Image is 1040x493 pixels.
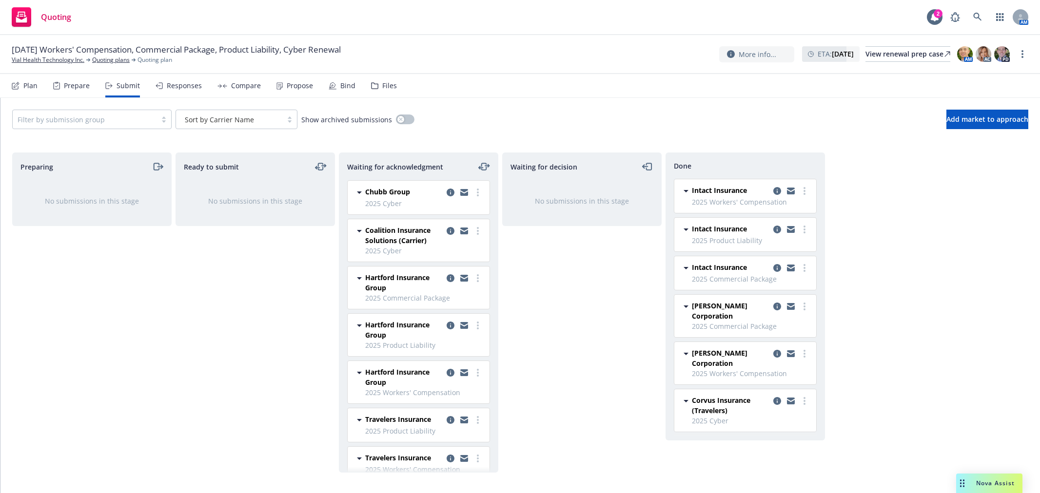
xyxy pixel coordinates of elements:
span: Waiting for acknowledgment [347,162,443,172]
span: 2025 Workers' Compensation [692,197,810,207]
a: copy logging email [445,367,456,379]
a: more [472,272,484,284]
span: 2025 Commercial Package [692,274,810,284]
a: copy logging email [445,187,456,198]
span: 2025 Workers' Compensation [365,387,484,398]
span: ETA : [818,49,854,59]
a: more [799,185,810,197]
span: 2025 Product Liability [365,340,484,350]
a: more [472,453,484,464]
a: copy logging email [771,348,783,360]
a: copy logging email [458,225,470,237]
span: 2025 Cyber [365,198,484,209]
span: 2025 Commercial Package [692,321,810,331]
a: copy logging email [458,367,470,379]
a: Report a Bug [945,7,965,27]
button: Nova Assist [956,474,1022,493]
span: Add market to approach [946,114,1028,124]
span: [DATE] Workers' Compensation, Commercial Package, Product Liability, Cyber Renewal [12,44,341,56]
div: No submissions in this stage [518,196,646,206]
div: Submit [117,82,140,90]
span: 2025 Cyber [365,246,484,256]
img: photo [957,46,973,62]
span: Chubb Group [365,187,410,197]
img: photo [994,46,1010,62]
span: Quoting plan [137,56,172,64]
a: copy logging email [785,301,797,312]
span: Waiting for decision [510,162,577,172]
span: Done [674,161,691,171]
a: copy logging email [445,320,456,331]
a: Quoting [8,3,75,31]
a: Switch app [990,7,1010,27]
a: copy logging email [458,187,470,198]
div: 2 [934,9,942,18]
div: Propose [287,82,313,90]
a: copy logging email [785,395,797,407]
div: Plan [23,82,38,90]
div: View renewal prep case [865,47,950,61]
a: moveRight [152,161,163,172]
a: copy logging email [771,301,783,312]
span: 2025 Cyber [692,416,810,426]
a: copy logging email [771,224,783,235]
a: more [799,301,810,312]
a: more [799,262,810,274]
span: Sort by Carrier Name [185,114,254,125]
a: moveLeftRight [478,161,490,172]
a: moveLeftRight [315,161,327,172]
span: Show archived submissions [301,114,392,125]
a: copy logging email [458,414,470,426]
span: Travelers Insurance [365,414,431,424]
a: more [472,225,484,237]
div: Bind [340,82,355,90]
a: moveLeft [642,161,653,172]
span: More info... [739,49,776,59]
button: More info... [719,46,794,62]
strong: [DATE] [832,49,854,58]
span: Preparing [20,162,53,172]
button: Add market to approach [946,110,1028,129]
a: copy logging email [458,272,470,284]
span: Intact Insurance [692,185,747,195]
a: more [472,414,484,426]
div: Responses [167,82,202,90]
span: 2025 Product Liability [692,235,810,246]
span: Travelers Insurance [365,453,431,463]
span: 2025 Product Liability [365,426,484,436]
span: Quoting [41,13,71,21]
span: Nova Assist [976,479,1015,487]
a: more [799,224,810,235]
span: 2025 Workers' Compensation [692,368,810,379]
a: Vial Health Technology Inc. [12,56,84,64]
div: Files [382,82,397,90]
span: [PERSON_NAME] Corporation [692,301,769,321]
span: Hartford Insurance Group [365,367,443,387]
a: copy logging email [771,395,783,407]
span: Intact Insurance [692,262,747,272]
span: Intact Insurance [692,224,747,234]
a: copy logging email [771,262,783,274]
a: copy logging email [785,348,797,360]
span: Coalition Insurance Solutions (Carrier) [365,225,443,246]
a: more [799,348,810,360]
span: Hartford Insurance Group [365,272,443,293]
a: copy logging email [445,225,456,237]
a: Search [968,7,987,27]
span: [PERSON_NAME] Corporation [692,348,769,368]
a: more [472,187,484,198]
a: copy logging email [445,453,456,464]
div: Prepare [64,82,90,90]
span: Hartford Insurance Group [365,320,443,340]
span: Corvus Insurance (Travelers) [692,395,769,416]
a: more [799,395,810,407]
a: copy logging email [785,224,797,235]
span: Ready to submit [184,162,239,172]
span: 2025 Commercial Package [365,293,484,303]
a: copy logging email [458,453,470,464]
span: 2025 Workers' Compensation [365,464,484,474]
a: more [472,320,484,331]
a: more [472,367,484,379]
a: Quoting plans [92,56,130,64]
a: copy logging email [771,185,783,197]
